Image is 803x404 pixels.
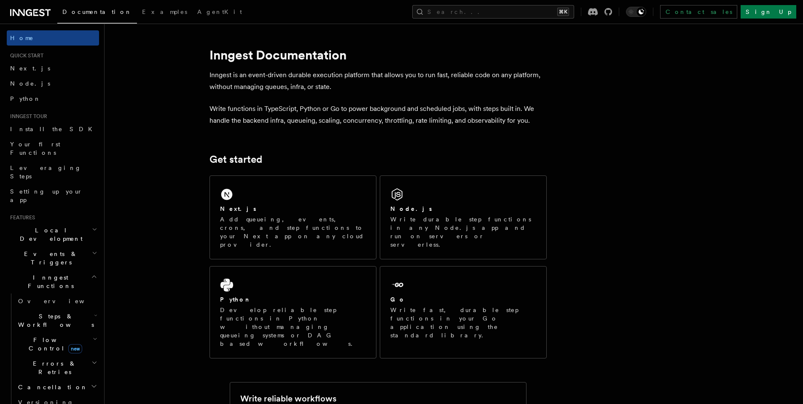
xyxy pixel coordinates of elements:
button: Flow Controlnew [15,332,99,356]
span: Events & Triggers [7,250,92,267]
a: GoWrite fast, durable step functions in your Go application using the standard library. [380,266,547,358]
button: Errors & Retries [15,356,99,380]
h1: Inngest Documentation [209,47,547,62]
h2: Node.js [390,205,432,213]
p: Inngest is an event-driven durable execution platform that allows you to run fast, reliable code ... [209,69,547,93]
a: Contact sales [660,5,737,19]
span: new [68,344,82,353]
span: Install the SDK [10,126,97,132]
span: Leveraging Steps [10,164,81,180]
span: Local Development [7,226,92,243]
span: Python [10,95,41,102]
p: Write functions in TypeScript, Python or Go to power background and scheduled jobs, with steps bu... [209,103,547,127]
span: Features [7,214,35,221]
p: Write durable step functions in any Node.js app and run on servers or serverless. [390,215,536,249]
a: Documentation [57,3,137,24]
a: Install the SDK [7,121,99,137]
button: Cancellation [15,380,99,395]
a: AgentKit [192,3,247,23]
kbd: ⌘K [557,8,569,16]
h2: Python [220,295,251,304]
button: Local Development [7,223,99,246]
button: Inngest Functions [7,270,99,294]
a: PythonDevelop reliable step functions in Python without managing queueing systems or DAG based wo... [209,266,376,358]
span: Flow Control [15,336,93,353]
a: Home [7,30,99,46]
span: Quick start [7,52,43,59]
button: Toggle dark mode [626,7,646,17]
span: Inngest Functions [7,273,91,290]
span: Documentation [62,8,132,15]
button: Steps & Workflows [15,309,99,332]
a: Examples [137,3,192,23]
a: Node.jsWrite durable step functions in any Node.js app and run on servers or serverless. [380,175,547,259]
span: AgentKit [197,8,242,15]
span: Steps & Workflows [15,312,94,329]
h2: Next.js [220,205,256,213]
a: Your first Functions [7,137,99,160]
a: Python [7,91,99,106]
h2: Go [390,295,406,304]
span: Errors & Retries [15,359,91,376]
a: Leveraging Steps [7,160,99,184]
span: Setting up your app [10,188,83,203]
span: Examples [142,8,187,15]
span: Inngest tour [7,113,47,120]
p: Add queueing, events, crons, and step functions to your Next app on any cloud provider. [220,215,366,249]
span: Cancellation [15,383,88,391]
p: Develop reliable step functions in Python without managing queueing systems or DAG based workflows. [220,306,366,348]
a: Node.js [7,76,99,91]
a: Sign Up [741,5,796,19]
span: Next.js [10,65,50,72]
p: Write fast, durable step functions in your Go application using the standard library. [390,306,536,339]
span: Your first Functions [10,141,60,156]
span: Home [10,34,34,42]
span: Overview [18,298,105,304]
a: Get started [209,154,262,165]
button: Events & Triggers [7,246,99,270]
a: Setting up your app [7,184,99,207]
a: Next.jsAdd queueing, events, crons, and step functions to your Next app on any cloud provider. [209,175,376,259]
button: Search...⌘K [412,5,574,19]
a: Next.js [7,61,99,76]
span: Node.js [10,80,50,87]
a: Overview [15,294,99,309]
